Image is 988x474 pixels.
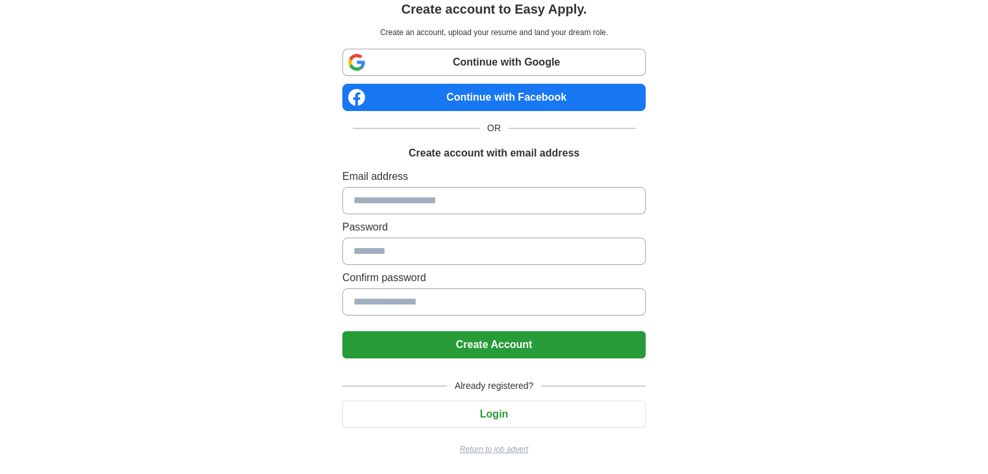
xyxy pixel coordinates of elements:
[342,49,646,76] a: Continue with Google
[342,219,646,235] label: Password
[345,27,643,38] p: Create an account, upload your resume and land your dream role.
[342,169,646,184] label: Email address
[342,84,646,111] a: Continue with Facebook
[409,145,579,161] h1: Create account with email address
[342,401,646,428] button: Login
[342,331,646,358] button: Create Account
[342,270,646,286] label: Confirm password
[479,121,509,135] span: OR
[447,379,541,393] span: Already registered?
[342,443,646,455] a: Return to job advert
[342,408,646,419] a: Login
